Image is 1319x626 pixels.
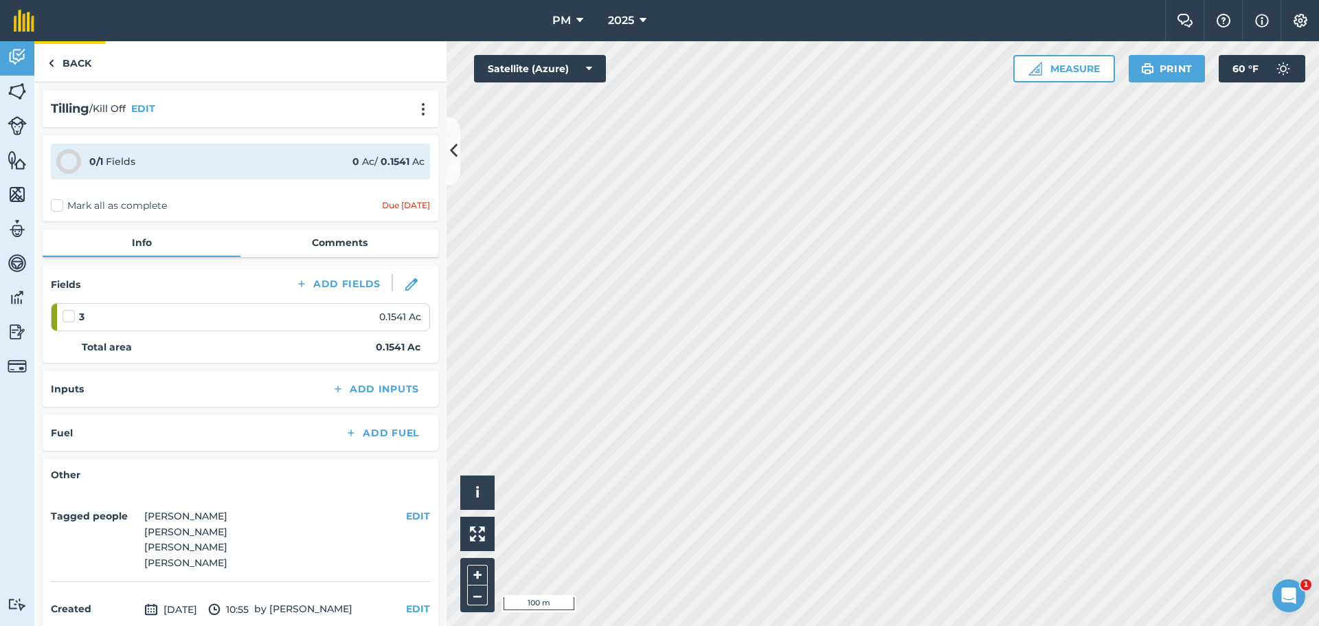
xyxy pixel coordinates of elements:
[406,601,430,616] button: EDIT
[1141,60,1154,77] img: svg+xml;base64,PHN2ZyB4bWxucz0iaHR0cDovL3d3dy53My5vcmcvMjAwMC9zdmciIHdpZHRoPSIxOSIgaGVpZ2h0PSIyNC...
[89,154,135,169] div: Fields
[8,81,27,102] img: svg+xml;base64,PHN2ZyB4bWxucz0iaHR0cDovL3d3dy53My5vcmcvMjAwMC9zdmciIHdpZHRoPSI1NiIgaGVpZ2h0PSI2MC...
[376,339,420,355] strong: 0.1541 Ac
[8,219,27,239] img: svg+xml;base64,PD94bWwgdmVyc2lvbj0iMS4wIiBlbmNvZGluZz0idXRmLTgiPz4KPCEtLSBHZW5lcmF0b3I6IEFkb2JlIE...
[89,101,126,116] span: / Kill Off
[1219,55,1305,82] button: 60 °F
[144,508,227,524] li: [PERSON_NAME]
[8,357,27,376] img: svg+xml;base64,PD94bWwgdmVyc2lvbj0iMS4wIiBlbmNvZGluZz0idXRmLTgiPz4KPCEtLSBHZW5lcmF0b3I6IEFkb2JlIE...
[51,601,139,616] h4: Created
[381,155,409,168] strong: 0.1541
[82,339,132,355] strong: Total area
[406,508,430,524] button: EDIT
[1300,579,1311,590] span: 1
[460,476,495,510] button: i
[552,12,571,29] span: PM
[334,423,430,443] button: Add Fuel
[208,601,249,618] span: 10:55
[48,55,54,71] img: svg+xml;base64,PHN2ZyB4bWxucz0iaHR0cDovL3d3dy53My5vcmcvMjAwMC9zdmciIHdpZHRoPSI5IiBoZWlnaHQ9IjI0Ii...
[352,155,359,168] strong: 0
[240,230,438,256] a: Comments
[470,526,485,541] img: Four arrows, one pointing top left, one top right, one bottom right and the last bottom left
[474,55,606,82] button: Satellite (Azure)
[8,598,27,611] img: svg+xml;base64,PD94bWwgdmVyc2lvbj0iMS4wIiBlbmNvZGluZz0idXRmLTgiPz4KPCEtLSBHZW5lcmF0b3I6IEFkb2JlIE...
[415,102,431,116] img: svg+xml;base64,PHN2ZyB4bWxucz0iaHR0cDovL3d3dy53My5vcmcvMjAwMC9zdmciIHdpZHRoPSIyMCIgaGVpZ2h0PSIyNC...
[51,99,89,119] h2: Tilling
[1177,14,1193,27] img: Two speech bubbles overlapping with the left bubble in the forefront
[34,41,105,82] a: Back
[144,601,158,618] img: svg+xml;base64,PD94bWwgdmVyc2lvbj0iMS4wIiBlbmNvZGluZz0idXRmLTgiPz4KPCEtLSBHZW5lcmF0b3I6IEFkb2JlIE...
[8,116,27,135] img: svg+xml;base64,PD94bWwgdmVyc2lvbj0iMS4wIiBlbmNvZGluZz0idXRmLTgiPz4KPCEtLSBHZW5lcmF0b3I6IEFkb2JlIE...
[1129,55,1206,82] button: Print
[8,253,27,273] img: svg+xml;base64,PD94bWwgdmVyc2lvbj0iMS4wIiBlbmNvZGluZz0idXRmLTgiPz4KPCEtLSBHZW5lcmF0b3I6IEFkb2JlIE...
[1255,12,1269,29] img: svg+xml;base64,PHN2ZyB4bWxucz0iaHR0cDovL3d3dy53My5vcmcvMjAwMC9zdmciIHdpZHRoPSIxNyIgaGVpZ2h0PSIxNy...
[8,47,27,67] img: svg+xml;base64,PD94bWwgdmVyc2lvbj0iMS4wIiBlbmNvZGluZz0idXRmLTgiPz4KPCEtLSBHZW5lcmF0b3I6IEFkb2JlIE...
[8,322,27,342] img: svg+xml;base64,PD94bWwgdmVyc2lvbj0iMS4wIiBlbmNvZGluZz0idXRmLTgiPz4KPCEtLSBHZW5lcmF0b3I6IEFkb2JlIE...
[43,230,240,256] a: Info
[1013,55,1115,82] button: Measure
[1270,55,1297,82] img: svg+xml;base64,PD94bWwgdmVyc2lvbj0iMS4wIiBlbmNvZGluZz0idXRmLTgiPz4KPCEtLSBHZW5lcmF0b3I6IEFkb2JlIE...
[51,277,80,292] h4: Fields
[8,287,27,308] img: svg+xml;base64,PD94bWwgdmVyc2lvbj0iMS4wIiBlbmNvZGluZz0idXRmLTgiPz4KPCEtLSBHZW5lcmF0b3I6IEFkb2JlIE...
[79,309,84,324] strong: 3
[352,154,425,169] div: Ac / Ac
[208,601,221,618] img: svg+xml;base64,PD94bWwgdmVyc2lvbj0iMS4wIiBlbmNvZGluZz0idXRmLTgiPz4KPCEtLSBHZW5lcmF0b3I6IEFkb2JlIE...
[144,555,227,570] li: [PERSON_NAME]
[144,601,197,618] span: [DATE]
[89,155,103,168] strong: 0 / 1
[51,381,84,396] h4: Inputs
[1215,14,1232,27] img: A question mark icon
[321,379,430,399] button: Add Inputs
[382,200,430,211] div: Due [DATE]
[51,199,167,213] label: Mark all as complete
[51,467,430,482] h4: Other
[1272,579,1305,612] iframe: Intercom live chat
[51,508,139,524] h4: Tagged people
[405,278,418,291] img: svg+xml;base64,PHN2ZyB3aWR0aD0iMTgiIGhlaWdodD0iMTgiIHZpZXdCb3g9IjAgMCAxOCAxOCIgZmlsbD0ibm9uZSIgeG...
[1292,14,1309,27] img: A cog icon
[14,10,34,32] img: fieldmargin Logo
[608,12,634,29] span: 2025
[8,150,27,170] img: svg+xml;base64,PHN2ZyB4bWxucz0iaHR0cDovL3d3dy53My5vcmcvMjAwMC9zdmciIHdpZHRoPSI1NiIgaGVpZ2h0PSI2MC...
[51,425,73,440] h4: Fuel
[467,585,488,605] button: –
[1232,55,1259,82] span: 60 ° F
[475,484,480,501] span: i
[8,184,27,205] img: svg+xml;base64,PHN2ZyB4bWxucz0iaHR0cDovL3d3dy53My5vcmcvMjAwMC9zdmciIHdpZHRoPSI1NiIgaGVpZ2h0PSI2MC...
[379,309,421,324] span: 0.1541 Ac
[284,274,392,293] button: Add Fields
[144,524,227,539] li: [PERSON_NAME]
[467,565,488,585] button: +
[144,539,227,555] li: [PERSON_NAME]
[1028,62,1042,76] img: Ruler icon
[131,101,155,116] button: EDIT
